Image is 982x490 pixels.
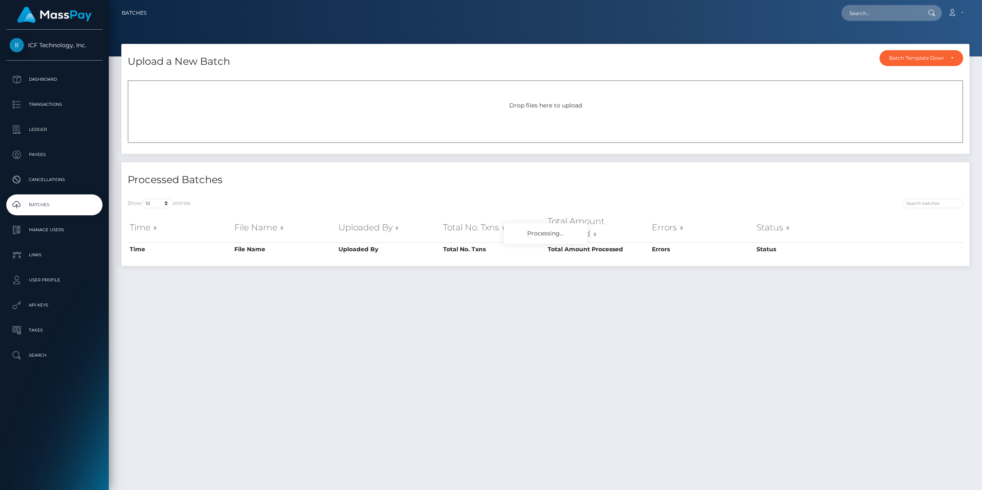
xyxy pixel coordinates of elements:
h4: Upload a New Batch [128,54,230,69]
p: Dashboard [10,73,99,86]
p: Ledger [10,123,99,136]
th: Total Amount Processed [546,213,650,242]
th: File Name [232,242,337,256]
a: User Profile [6,270,103,291]
a: Manage Users [6,219,103,240]
label: Show entries [128,199,190,208]
p: Manage Users [10,224,99,236]
a: Dashboard [6,69,103,90]
img: ICF Technology, Inc. [10,38,24,52]
p: Links [10,249,99,261]
a: Cancellations [6,169,103,190]
p: Payees [10,148,99,161]
h4: Processed Batches [128,173,539,187]
th: File Name [232,213,337,242]
th: Uploaded By [336,213,441,242]
th: Total No. Txns [441,242,546,256]
a: Batches [6,194,103,215]
div: Batch Template Download [889,55,944,61]
div: Processing... [504,223,587,244]
a: Ledger [6,119,103,140]
a: Payees [6,144,103,165]
p: Batches [10,199,99,211]
th: Total No. Txns [441,213,546,242]
p: User Profile [10,274,99,286]
th: Total Amount Processed [546,242,650,256]
th: Errors [650,242,754,256]
th: Uploaded By [336,242,441,256]
input: Search batches [903,199,963,208]
a: Taxes [6,320,103,341]
p: Taxes [10,324,99,337]
p: Cancellations [10,174,99,186]
th: Errors [650,213,754,242]
th: Status [754,213,859,242]
span: ICF Technology, Inc. [6,41,103,49]
th: Status [754,242,859,256]
th: Time [128,213,232,242]
th: Time [128,242,232,256]
a: Transactions [6,94,103,115]
a: Links [6,245,103,265]
img: MassPay Logo [17,7,92,23]
input: Search... [841,5,920,21]
a: Search [6,345,103,366]
button: Batch Template Download [879,50,963,66]
p: API Keys [10,299,99,311]
select: Showentries [142,199,173,208]
p: Transactions [10,98,99,111]
a: Batches [122,4,146,22]
span: Drop files here to upload [509,102,582,109]
a: API Keys [6,295,103,316]
p: Search [10,349,99,362]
